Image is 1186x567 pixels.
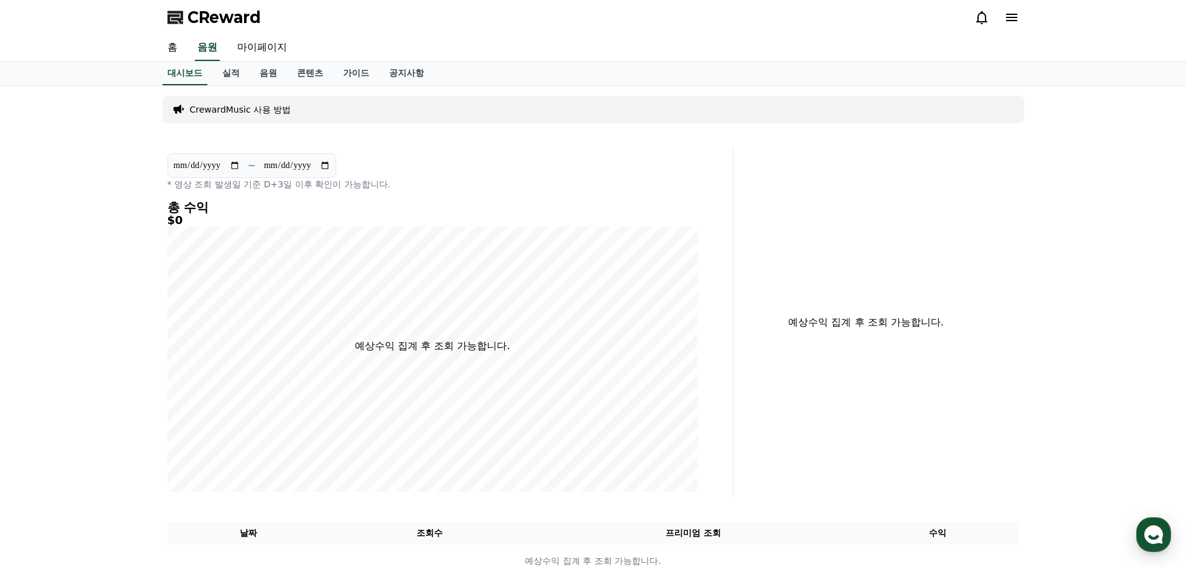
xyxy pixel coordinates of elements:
a: CrewardMusic 사용 방법 [190,103,291,116]
span: CReward [187,7,261,27]
th: 수익 [857,522,1019,545]
h4: 총 수익 [167,200,698,214]
th: 조회수 [329,522,529,545]
a: 음원 [195,35,220,61]
a: 마이페이지 [227,35,297,61]
a: 대화 [82,395,161,426]
a: 가이드 [333,62,379,85]
span: 홈 [39,413,47,423]
a: 홈 [4,395,82,426]
th: 프리미엄 조회 [530,522,857,545]
a: CReward [167,7,261,27]
p: 예상수익 집계 후 조회 가능합니다. [743,315,989,330]
a: 음원 [250,62,287,85]
a: 콘텐츠 [287,62,333,85]
span: 대화 [114,414,129,424]
p: ~ [248,158,256,173]
th: 날짜 [167,522,330,545]
p: * 영상 조회 발생일 기준 D+3일 이후 확인이 가능합니다. [167,178,698,190]
a: 설정 [161,395,239,426]
a: 공지사항 [379,62,434,85]
span: 설정 [192,413,207,423]
a: 실적 [212,62,250,85]
a: 홈 [158,35,187,61]
h5: $0 [167,214,698,227]
a: 대시보드 [162,62,207,85]
p: 예상수익 집계 후 조회 가능합니다. [355,339,510,354]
